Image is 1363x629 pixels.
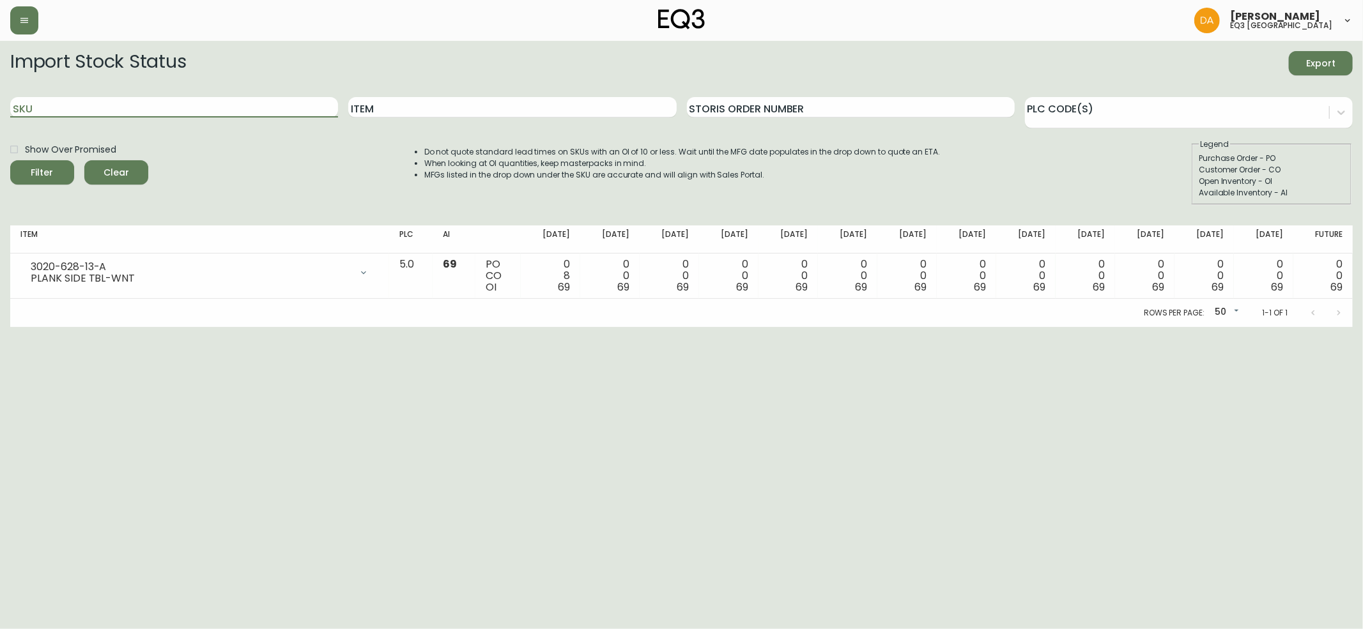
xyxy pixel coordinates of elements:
[1056,225,1115,254] th: [DATE]
[443,257,457,271] span: 69
[433,225,475,254] th: AI
[877,225,937,254] th: [DATE]
[95,165,138,181] span: Clear
[996,225,1056,254] th: [DATE]
[1293,225,1353,254] th: Future
[709,259,748,293] div: 0 0
[759,225,818,254] th: [DATE]
[1330,280,1343,294] span: 69
[1199,139,1230,150] legend: Legend
[1234,225,1293,254] th: [DATE]
[1199,176,1344,187] div: Open Inventory - OI
[640,225,699,254] th: [DATE]
[1304,259,1343,293] div: 0 0
[1185,259,1224,293] div: 0 0
[1115,225,1174,254] th: [DATE]
[1289,51,1353,75] button: Export
[31,261,351,273] div: 3020-628-13-A
[914,280,927,294] span: 69
[736,280,748,294] span: 69
[10,51,186,75] h2: Import Stock Status
[1033,280,1045,294] span: 69
[937,225,996,254] th: [DATE]
[486,280,497,294] span: OI
[677,280,689,294] span: 69
[389,225,433,254] th: PLC
[1210,302,1242,323] div: 50
[888,259,927,293] div: 0 0
[699,225,759,254] th: [DATE]
[84,160,148,185] button: Clear
[389,254,433,299] td: 5.0
[25,143,116,156] span: Show Over Promised
[1093,280,1105,294] span: 69
[580,225,640,254] th: [DATE]
[10,225,389,254] th: Item
[650,259,689,293] div: 0 0
[424,146,941,158] li: Do not quote standard lead times on SKUs with an OI of 10 or less. Wait until the MFG date popula...
[1125,259,1164,293] div: 0 0
[1066,259,1105,293] div: 0 0
[1244,259,1283,293] div: 0 0
[1199,187,1344,199] div: Available Inventory - AI
[1199,153,1344,164] div: Purchase Order - PO
[521,225,580,254] th: [DATE]
[558,280,570,294] span: 69
[1152,280,1164,294] span: 69
[590,259,629,293] div: 0 0
[617,280,629,294] span: 69
[31,165,54,181] div: Filter
[1006,259,1045,293] div: 0 0
[818,225,877,254] th: [DATE]
[769,259,808,293] div: 0 0
[424,158,941,169] li: When looking at OI quantities, keep masterpacks in mind.
[1230,22,1332,29] h5: eq3 [GEOGRAPHIC_DATA]
[855,280,867,294] span: 69
[1230,11,1320,22] span: [PERSON_NAME]
[828,259,867,293] div: 0 0
[1212,280,1224,294] span: 69
[10,160,74,185] button: Filter
[20,259,379,287] div: 3020-628-13-APLANK SIDE TBL-WNT
[1271,280,1283,294] span: 69
[947,259,986,293] div: 0 0
[1144,307,1205,319] p: Rows per page:
[531,259,570,293] div: 0 8
[31,273,351,284] div: PLANK SIDE TBL-WNT
[486,259,511,293] div: PO CO
[1299,56,1343,72] span: Export
[796,280,808,294] span: 69
[1199,164,1344,176] div: Customer Order - CO
[1174,225,1234,254] th: [DATE]
[974,280,986,294] span: 69
[1194,8,1220,33] img: dd1a7e8db21a0ac8adbf82b84ca05374
[424,169,941,181] li: MFGs listed in the drop down under the SKU are accurate and will align with Sales Portal.
[658,9,705,29] img: logo
[1262,307,1288,319] p: 1-1 of 1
